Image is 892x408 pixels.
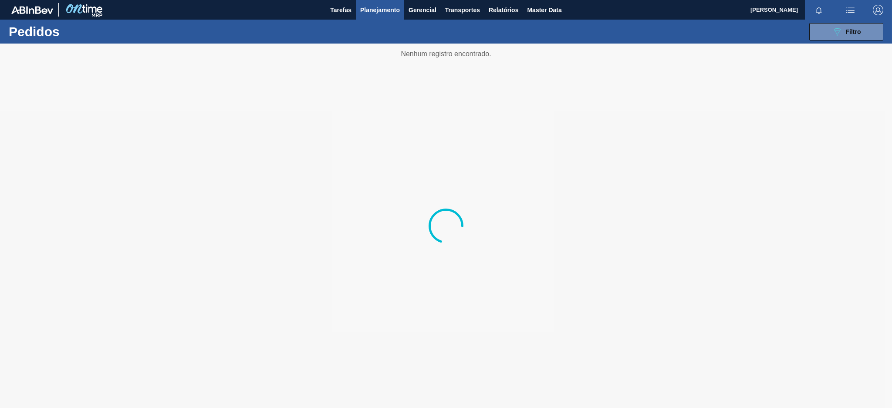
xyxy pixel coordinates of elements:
[489,5,518,15] span: Relatórios
[9,27,140,37] h1: Pedidos
[360,5,400,15] span: Planejamento
[805,4,833,16] button: Notificações
[845,5,855,15] img: userActions
[873,5,883,15] img: Logout
[330,5,351,15] span: Tarefas
[409,5,436,15] span: Gerencial
[11,6,53,14] img: TNhmsLtSVTkK8tSr43FrP2fwEKptu5GPRR3wAAAABJRU5ErkJggg==
[846,28,861,35] span: Filtro
[527,5,561,15] span: Master Data
[809,23,883,40] button: Filtro
[445,5,480,15] span: Transportes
